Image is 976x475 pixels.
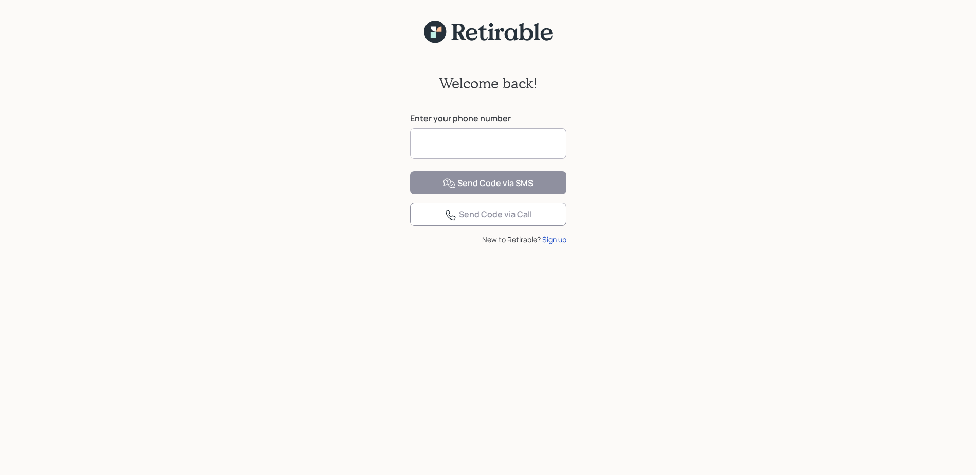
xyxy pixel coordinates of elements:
div: Sign up [542,234,566,245]
label: Enter your phone number [410,113,566,124]
div: New to Retirable? [410,234,566,245]
div: Send Code via Call [445,209,532,221]
button: Send Code via SMS [410,171,566,194]
div: Send Code via SMS [443,177,533,190]
h2: Welcome back! [439,75,538,92]
button: Send Code via Call [410,203,566,226]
